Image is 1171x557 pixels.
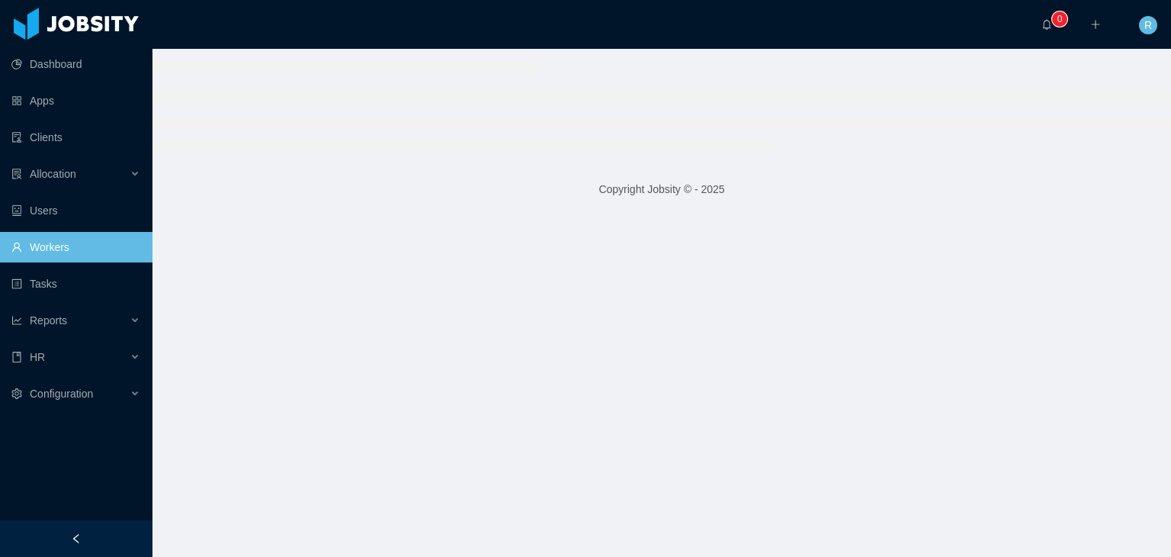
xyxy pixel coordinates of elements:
i: icon: bell [1041,19,1052,30]
a: icon: userWorkers [11,232,140,262]
i: icon: setting [11,388,22,399]
a: icon: appstoreApps [11,85,140,116]
a: icon: auditClients [11,122,140,153]
footer: Copyright Jobsity © - 2025 [152,163,1171,216]
a: icon: profileTasks [11,269,140,299]
span: Allocation [30,168,76,180]
i: icon: book [11,352,22,362]
i: icon: line-chart [11,315,22,326]
a: icon: pie-chartDashboard [11,49,140,79]
span: Configuration [30,388,93,400]
span: Reports [30,314,67,327]
i: icon: plus [1090,19,1101,30]
span: R [1144,16,1152,34]
i: icon: solution [11,169,22,179]
sup: 0 [1052,11,1067,27]
a: icon: robotUsers [11,195,140,226]
span: HR [30,351,45,363]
